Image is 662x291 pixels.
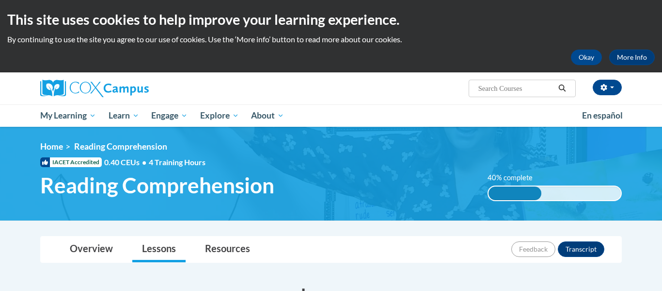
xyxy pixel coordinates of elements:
button: Account Settings [593,80,622,95]
a: Explore [194,104,245,127]
a: En español [576,105,629,126]
span: En español [582,110,623,120]
p: By continuing to use the site you agree to our use of cookies. Use the ‘More info’ button to read... [7,34,655,45]
span: My Learning [40,110,96,121]
a: Learn [102,104,145,127]
input: Search Courses [477,83,555,94]
a: Lessons [132,237,186,262]
button: Okay [571,50,602,65]
span: About [251,110,284,121]
span: Engage [151,110,188,121]
span: 4 Training Hours [149,157,205,167]
span: Reading Comprehension [40,172,274,198]
img: Cox Campus [40,80,149,97]
span: Reading Comprehension [74,141,167,152]
div: 40% complete [489,187,541,200]
a: More Info [609,50,655,65]
span: IACET Accredited [40,157,102,167]
span: 0.40 CEUs [104,157,149,168]
a: Resources [195,237,260,262]
button: Feedback [511,241,555,257]
a: Cox Campus [40,80,224,97]
button: Transcript [558,241,604,257]
a: Engage [145,104,194,127]
span: Explore [200,110,239,121]
a: About [245,104,291,127]
span: • [142,157,146,167]
h2: This site uses cookies to help improve your learning experience. [7,10,655,29]
label: 40% complete [488,172,543,183]
a: My Learning [34,104,102,127]
span: Learn [109,110,139,121]
a: Home [40,141,63,152]
div: Main menu [26,104,636,127]
a: Overview [60,237,123,262]
button: Search [555,83,569,94]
